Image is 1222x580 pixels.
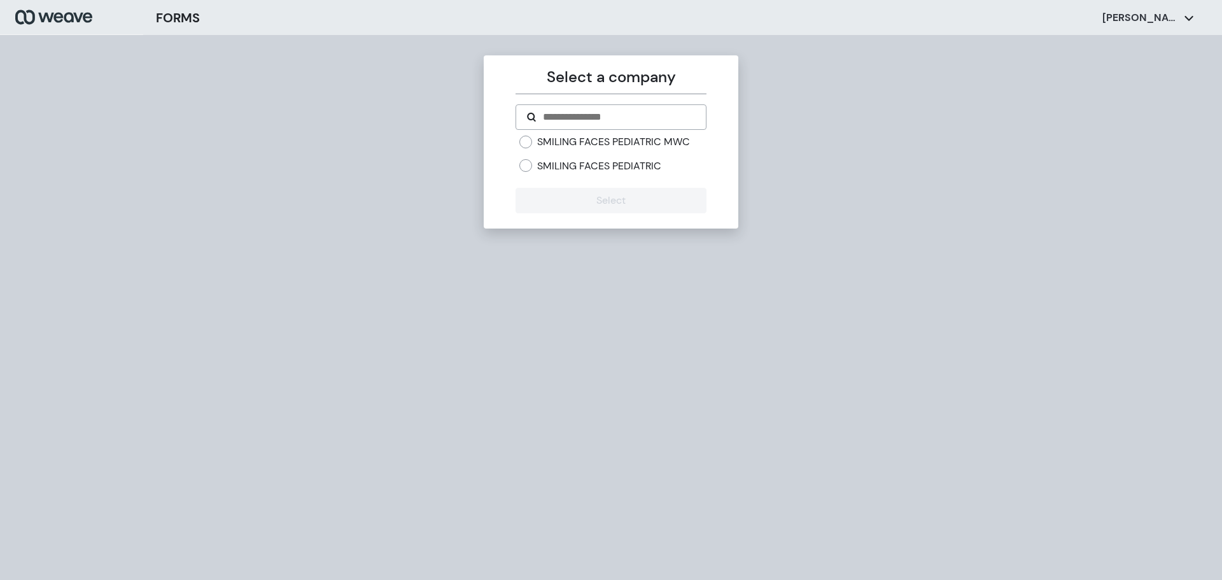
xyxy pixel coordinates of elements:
[1102,11,1179,25] p: [PERSON_NAME]
[537,135,690,149] label: SMILING FACES PEDIATRIC MWC
[537,159,661,173] label: SMILING FACES PEDIATRIC
[516,188,706,213] button: Select
[516,66,706,88] p: Select a company
[542,110,695,125] input: Search
[156,8,200,27] h3: FORMS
